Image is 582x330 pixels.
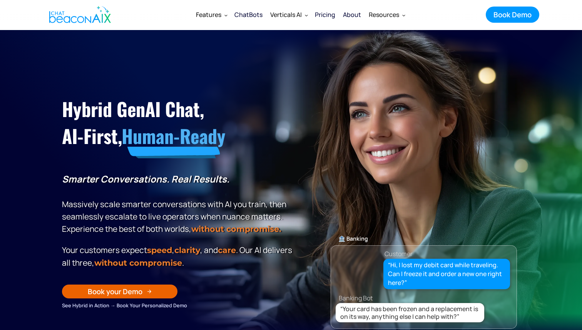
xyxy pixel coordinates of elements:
[94,258,182,268] span: without compromise
[231,5,266,25] a: ChatBots
[196,9,221,20] div: Features
[385,248,413,259] div: Customer
[62,95,295,150] h1: Hybrid GenAI Chat, AI-First,
[315,9,335,20] div: Pricing
[234,9,263,20] div: ChatBots
[343,9,361,20] div: About
[62,301,295,310] div: See Hybrid in Action → Book Your Personalized Demo
[305,13,308,17] img: Dropdown
[224,13,227,17] img: Dropdown
[218,245,236,255] span: care
[369,9,399,20] div: Resources
[311,5,339,25] a: Pricing
[62,244,295,269] p: Your customers expect , , and . Our Al delivers all three, .
[331,233,517,244] div: 🏦 Banking
[339,5,365,25] a: About
[88,286,142,296] div: Book your Demo
[43,1,115,28] a: home
[147,289,152,294] img: Arrow
[493,10,532,20] div: Book Demo
[365,5,408,24] div: Resources
[192,5,231,24] div: Features
[122,122,225,149] span: Human-Ready
[62,285,177,298] a: Book your Demo
[486,7,539,23] a: Book Demo
[270,9,302,20] div: Verticals AI
[191,224,281,234] strong: without compromise.
[62,173,229,185] strong: Smarter Conversations. Real Results.
[147,245,172,255] strong: speed
[266,5,311,24] div: Verticals AI
[402,13,405,17] img: Dropdown
[388,261,506,288] div: “Hi, I lost my debit card while traveling. Can I freeze it and order a new one right here?”
[62,173,295,235] p: Massively scale smarter conversations with AI you train, then seamlessly escalate to live operato...
[174,245,200,255] span: clarity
